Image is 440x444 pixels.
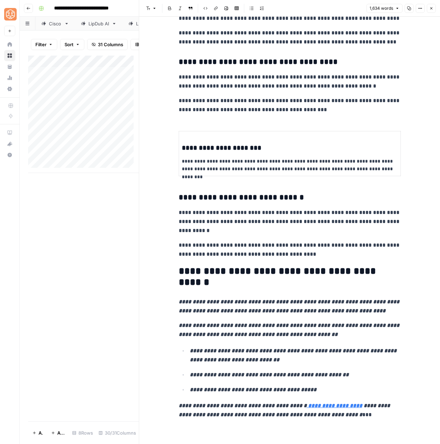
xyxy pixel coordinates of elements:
button: Workspace: SimpleTiger [4,6,15,23]
div: LipDub AI [88,20,109,27]
a: Cisco [35,17,75,31]
button: 1,634 words [366,4,403,13]
img: SimpleTiger Logo [4,8,17,20]
button: What's new? [4,138,15,149]
a: LipDub AI [75,17,122,31]
a: AirOps Academy [4,127,15,138]
a: Usage [4,72,15,83]
a: Home [4,39,15,50]
div: 30/31 Columns [96,427,139,438]
span: 1,634 words [370,5,393,11]
a: Live365 [122,17,167,31]
div: What's new? [5,139,15,149]
div: 8 Rows [69,427,96,438]
button: Add 10 Rows [47,427,69,438]
span: Sort [65,41,74,48]
span: 31 Columns [98,41,123,48]
a: Settings [4,83,15,94]
a: Your Data [4,61,15,72]
span: Add 10 Rows [57,429,65,436]
span: Filter [35,41,46,48]
div: Cisco [49,20,61,27]
button: Add Row [28,427,47,438]
span: Add Row [39,429,43,436]
button: 31 Columns [87,39,128,50]
a: Browse [4,50,15,61]
button: Help + Support [4,149,15,161]
button: Sort [60,39,84,50]
button: Filter [31,39,57,50]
